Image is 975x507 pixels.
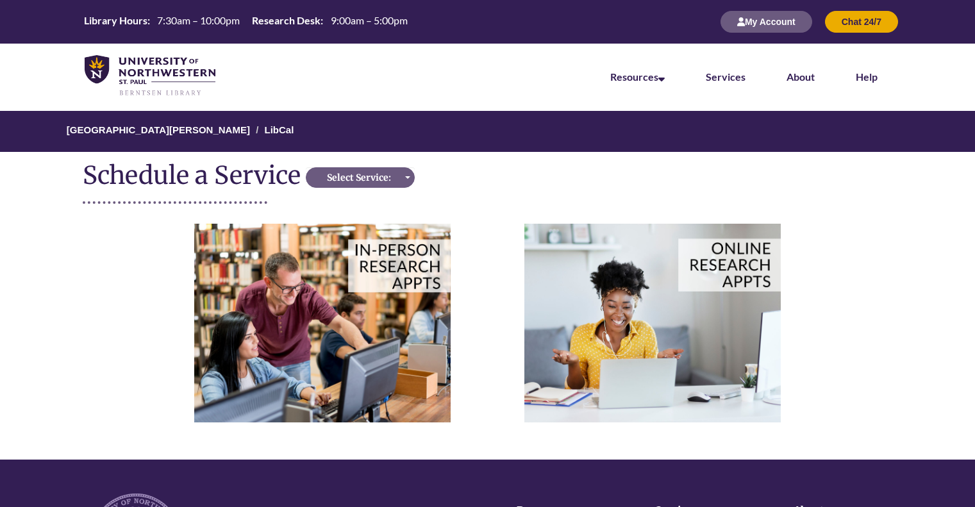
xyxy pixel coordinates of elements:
[721,11,812,33] button: My Account
[79,13,152,28] th: Library Hours:
[194,224,451,422] img: In person Appointments
[310,171,408,184] div: Select Service:
[524,224,781,422] img: Online Appointments
[157,14,240,26] span: 7:30am – 10:00pm
[825,16,898,27] a: Chat 24/7
[856,71,878,83] a: Help
[264,124,294,135] a: LibCal
[721,16,812,27] a: My Account
[825,11,898,33] button: Chat 24/7
[79,13,412,29] table: Hours Today
[85,55,215,97] img: UNWSP Library Logo
[610,71,665,83] a: Resources
[306,167,415,188] button: Select Service:
[67,124,250,135] a: [GEOGRAPHIC_DATA][PERSON_NAME]
[83,111,892,152] nav: Breadcrumb
[247,13,325,28] th: Research Desk:
[83,162,306,188] div: Schedule a Service
[331,14,408,26] span: 9:00am – 5:00pm
[706,71,746,83] a: Services
[79,13,412,30] a: Hours Today
[787,71,815,83] a: About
